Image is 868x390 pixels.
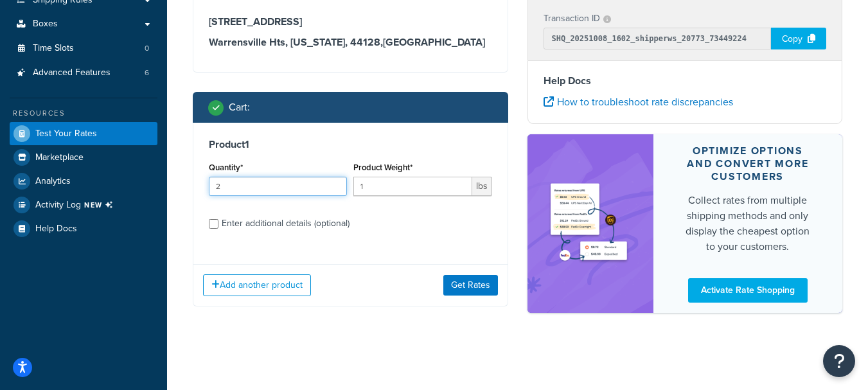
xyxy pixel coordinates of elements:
button: Add another product [203,274,311,296]
button: Open Resource Center [823,345,855,377]
span: Advanced Features [33,67,111,78]
h2: Cart : [229,102,250,113]
img: feature-image-rateshop-7084cbbcb2e67ef1d54c2e976f0e592697130d5817b016cf7cc7e13314366067.png [547,161,634,287]
span: NEW [84,200,118,210]
a: Marketplace [10,146,157,169]
a: Test Your Rates [10,122,157,145]
div: Enter additional details (optional) [222,215,350,233]
a: Help Docs [10,217,157,240]
span: Activity Log [35,197,118,213]
a: Boxes [10,12,157,36]
span: Help Docs [35,224,77,235]
a: Time Slots0 [10,37,157,60]
h3: Warrensville Hts, [US_STATE], 44128 , [GEOGRAPHIC_DATA] [209,36,492,49]
h3: [STREET_ADDRESS] [209,15,492,28]
span: Time Slots [33,43,74,54]
input: Enter additional details (optional) [209,219,218,229]
a: How to troubleshoot rate discrepancies [544,94,733,109]
div: Collect rates from multiple shipping methods and only display the cheapest option to your customers. [684,193,811,254]
h4: Help Docs [544,73,827,89]
span: lbs [472,177,492,196]
p: Transaction ID [544,10,600,28]
div: Copy [771,28,826,49]
label: Quantity* [209,163,243,172]
button: Get Rates [443,275,498,296]
a: Activate Rate Shopping [688,278,808,303]
input: 0.00 [353,177,472,196]
a: Activity LogNEW [10,193,157,217]
div: Resources [10,108,157,119]
label: Product Weight* [353,163,412,172]
span: 0 [145,43,149,54]
a: Advanced Features6 [10,61,157,85]
span: Test Your Rates [35,129,97,139]
li: Time Slots [10,37,157,60]
span: Analytics [35,176,71,187]
span: 6 [145,67,149,78]
div: Optimize options and convert more customers [684,145,811,183]
h3: Product 1 [209,138,492,151]
li: [object Object] [10,193,157,217]
input: 0 [209,177,347,196]
a: Analytics [10,170,157,193]
li: Advanced Features [10,61,157,85]
span: Marketplace [35,152,84,163]
span: Boxes [33,19,58,30]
